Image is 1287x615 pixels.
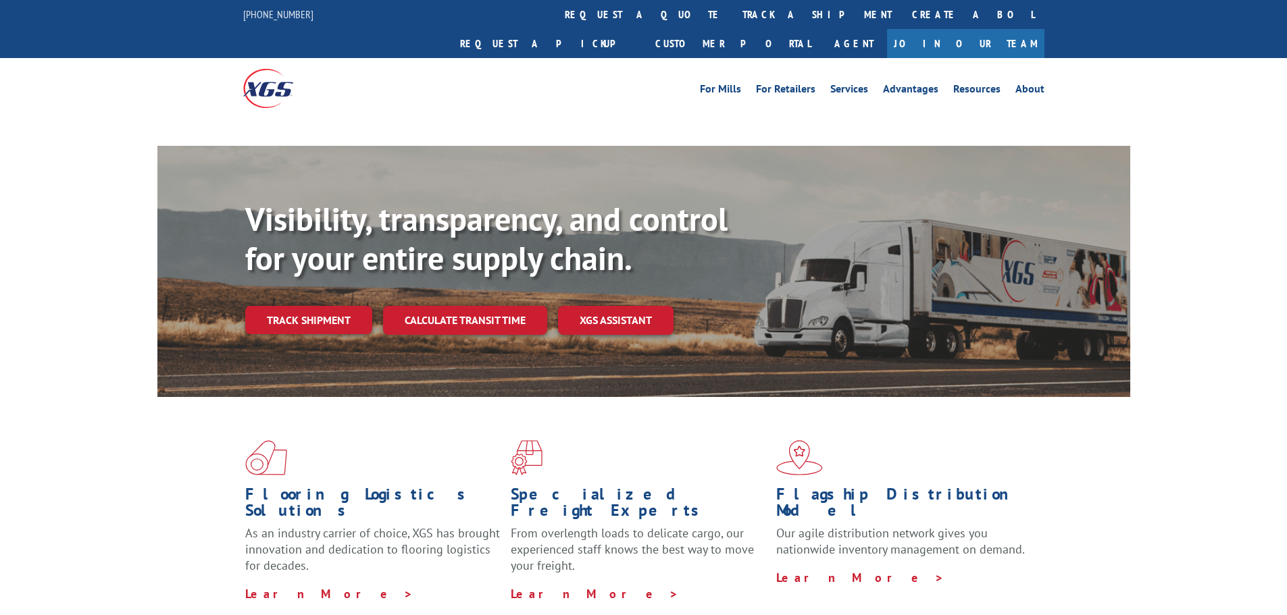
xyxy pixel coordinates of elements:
[776,440,823,475] img: xgs-icon-flagship-distribution-model-red
[558,306,674,335] a: XGS ASSISTANT
[887,29,1044,58] a: Join Our Team
[511,586,679,601] a: Learn More >
[243,7,313,21] a: [PHONE_NUMBER]
[245,525,500,573] span: As an industry carrier of choice, XGS has brought innovation and dedication to flooring logistics...
[511,486,766,525] h1: Specialized Freight Experts
[700,84,741,99] a: For Mills
[776,486,1032,525] h1: Flagship Distribution Model
[883,84,938,99] a: Advantages
[1015,84,1044,99] a: About
[245,486,501,525] h1: Flooring Logistics Solutions
[776,570,944,585] a: Learn More >
[245,306,372,334] a: Track shipment
[821,29,887,58] a: Agent
[756,84,815,99] a: For Retailers
[511,525,766,585] p: From overlength loads to delicate cargo, our experienced staff knows the best way to move your fr...
[645,29,821,58] a: Customer Portal
[511,440,542,475] img: xgs-icon-focused-on-flooring-red
[383,306,547,335] a: Calculate transit time
[776,525,1025,557] span: Our agile distribution network gives you nationwide inventory management on demand.
[953,84,1001,99] a: Resources
[245,440,287,475] img: xgs-icon-total-supply-chain-intelligence-red
[450,29,645,58] a: Request a pickup
[830,84,868,99] a: Services
[245,198,728,279] b: Visibility, transparency, and control for your entire supply chain.
[245,586,413,601] a: Learn More >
